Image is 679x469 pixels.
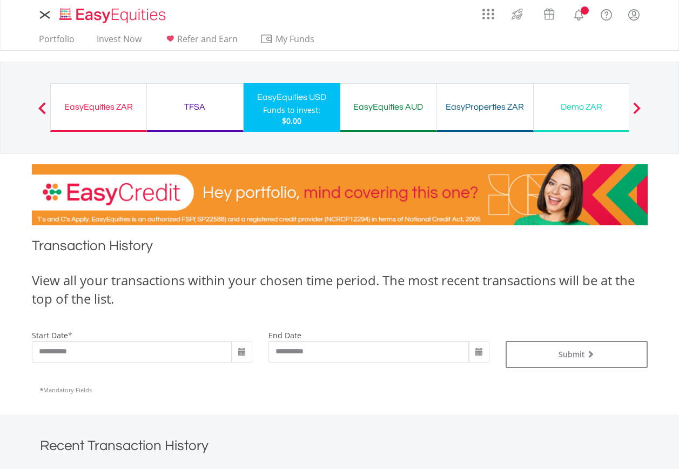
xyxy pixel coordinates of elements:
a: Refer and Earn [159,33,242,50]
img: vouchers-v2.svg [540,5,558,23]
label: start date [32,330,68,340]
button: Previous [31,108,53,118]
label: end date [268,330,301,340]
a: Invest Now [92,33,146,50]
h1: Recent Transaction History [40,436,640,460]
span: Refer and Earn [177,33,238,45]
a: Home page [55,3,170,24]
img: thrive-v2.svg [508,5,526,23]
div: EasyEquities AUD [347,99,430,115]
a: Notifications [565,3,593,24]
div: View all your transactions within your chosen time period. The most recent transactions will be a... [32,271,648,309]
img: EasyEquities_Logo.png [57,6,170,24]
h1: Transaction History [32,236,648,260]
a: AppsGrid [475,3,501,20]
a: Vouchers [533,3,565,23]
a: Portfolio [35,33,79,50]
div: EasyEquities USD [250,90,334,105]
button: Submit [506,341,648,368]
button: Next [626,108,648,118]
span: Mandatory Fields [40,386,92,394]
img: EasyCredit Promotion Banner [32,164,648,225]
a: FAQ's and Support [593,3,620,24]
a: My Profile [620,3,648,26]
img: grid-menu-icon.svg [482,8,494,20]
div: Funds to invest: [263,105,320,116]
span: My Funds [260,32,331,46]
div: EasyProperties ZAR [443,99,527,115]
div: EasyEquities ZAR [57,99,140,115]
div: Demo ZAR [540,99,623,115]
div: TFSA [153,99,237,115]
span: $0.00 [282,116,301,126]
